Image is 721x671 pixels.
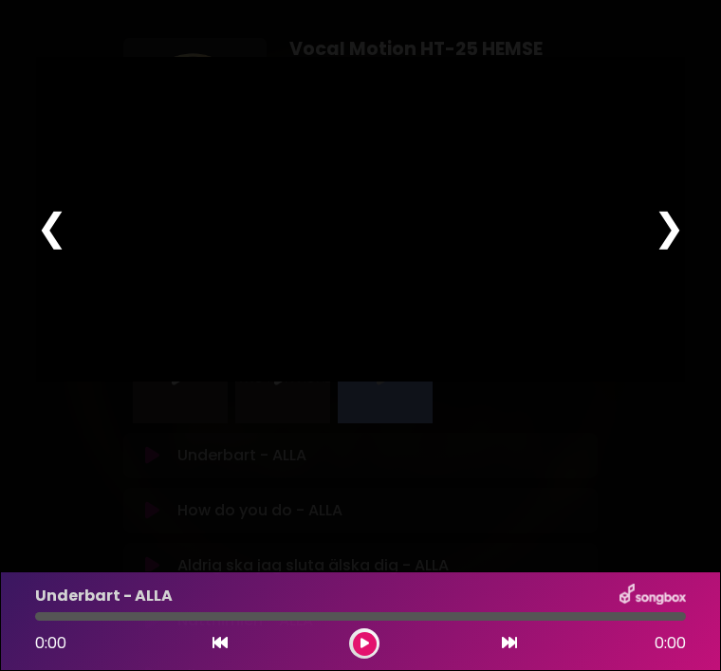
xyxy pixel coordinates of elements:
[35,585,173,607] p: Underbart - ALLA
[655,632,686,655] span: 0:00
[653,198,685,255] div: ❯
[619,584,686,608] img: songbox-logo-white.png
[35,632,66,654] span: 0:00
[36,198,68,255] div: ❮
